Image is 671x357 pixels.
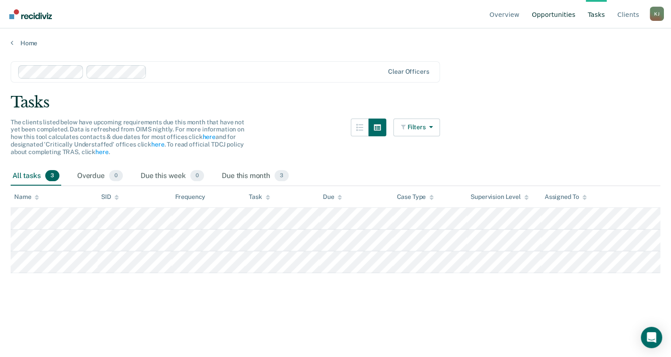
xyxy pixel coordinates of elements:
div: Due this month3 [220,167,290,186]
div: Due [323,193,342,201]
div: Overdue0 [75,167,125,186]
div: Clear officers [388,68,429,75]
span: The clients listed below have upcoming requirements due this month that have not yet been complet... [11,119,244,155]
span: 3 [45,170,59,182]
a: Home [11,39,660,47]
div: Supervision Level [471,193,529,201]
span: 0 [109,170,123,182]
div: Due this week0 [139,167,206,186]
div: K J [650,7,664,21]
div: Tasks [11,93,660,111]
button: Filters [393,119,440,136]
div: Case Type [396,193,434,201]
div: Task [249,193,270,201]
img: Recidiviz [9,9,52,19]
div: All tasks3 [11,167,61,186]
div: Open Intercom Messenger [641,327,662,348]
a: here [151,141,164,148]
div: SID [101,193,119,201]
a: here [95,148,108,155]
div: Name [14,193,39,201]
div: Assigned To [545,193,587,201]
span: 3 [275,170,289,182]
span: 0 [190,170,204,182]
a: here [202,133,215,140]
div: Frequency [175,193,206,201]
button: Profile dropdown button [650,7,664,21]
